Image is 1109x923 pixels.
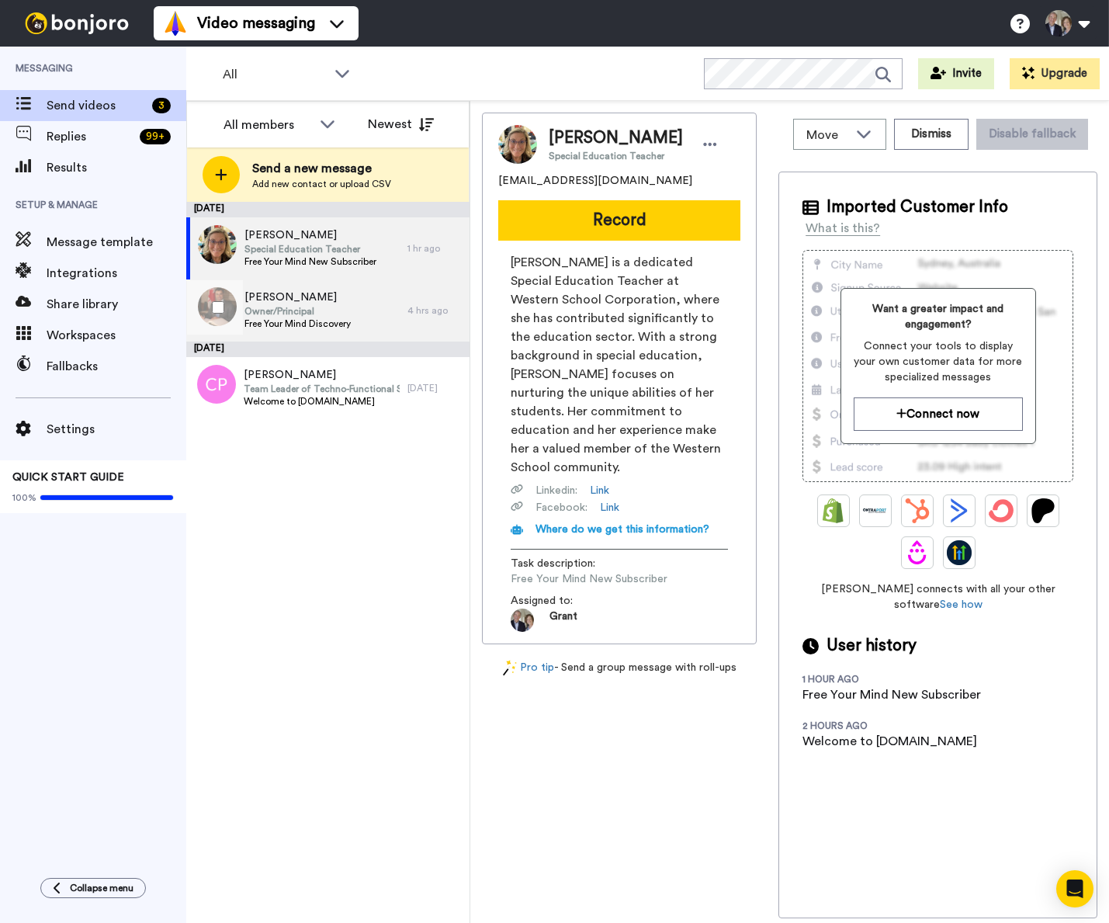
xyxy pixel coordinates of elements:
span: [EMAIL_ADDRESS][DOMAIN_NAME] [498,173,692,189]
span: Team Leader of Techno-Functional Specialists [244,383,400,395]
div: 99 + [140,129,171,144]
span: Replies [47,127,133,146]
span: Send a new message [252,159,391,178]
span: [PERSON_NAME] is a dedicated Special Education Teacher at Western School Corporation, where she h... [511,253,728,477]
span: Video messaging [197,12,315,34]
img: ConvertKit [989,498,1014,523]
span: Want a greater impact and engagement? [854,301,1023,332]
span: Free Your Mind New Subscriber [244,255,376,268]
span: Grant [549,609,577,632]
span: Collapse menu [70,882,133,894]
img: Patreon [1031,498,1055,523]
button: Invite [918,58,994,89]
button: Dismiss [894,119,969,150]
img: Ontraport [863,498,888,523]
img: ActiveCampaign [947,498,972,523]
span: 100% [12,491,36,504]
img: 44cd4935-dd4b-4feb-981b-35b248b29d15.jpg [198,225,237,264]
span: Owner/Principal [244,305,351,317]
span: Free Your Mind New Subscriber [511,571,667,587]
img: Drip [905,540,930,565]
button: Connect now [854,397,1023,431]
span: Share library [47,295,186,314]
span: Imported Customer Info [827,196,1008,219]
a: Link [590,483,609,498]
div: All members [224,116,312,134]
div: What is this? [806,219,880,238]
span: Add new contact or upload CSV [252,178,391,190]
div: 1 hr ago [407,242,462,255]
span: Special Education Teacher [549,150,683,162]
span: [PERSON_NAME] [549,127,683,150]
span: Linkedin : [535,483,577,498]
div: [DATE] [407,382,462,394]
span: All [223,65,327,84]
div: 2 hours ago [802,720,903,732]
span: Move [806,126,848,144]
div: [DATE] [186,342,470,357]
span: Free Your Mind Discovery [244,317,351,330]
span: User history [827,634,917,658]
span: Welcome to [DOMAIN_NAME] [244,395,400,408]
span: Facebook : [535,500,587,515]
img: cp.png [197,365,236,404]
img: vm-color.svg [163,11,188,36]
button: Collapse menu [40,878,146,898]
span: Integrations [47,264,186,283]
a: See how [940,599,983,610]
span: Send videos [47,96,146,115]
button: Newest [356,109,445,140]
button: Upgrade [1010,58,1100,89]
span: Fallbacks [47,357,186,376]
a: Link [600,500,619,515]
button: Record [498,200,740,241]
span: Connect your tools to display your own customer data for more specialized messages [854,338,1023,385]
img: Image of Gena Harshman [498,125,537,164]
span: Assigned to: [511,593,619,609]
span: Where do we get this information? [535,524,709,535]
span: Special Education Teacher [244,243,376,255]
span: Results [47,158,186,177]
img: 13fc7ad4-75fa-4b0f-add0-a607e48255a6-1566677404.jpg [511,609,534,632]
img: Shopify [821,498,846,523]
img: Hubspot [905,498,930,523]
span: Message template [47,233,186,252]
span: [PERSON_NAME] connects with all your other software [802,581,1073,612]
span: QUICK START GUIDE [12,472,124,483]
div: 4 hrs ago [407,304,462,317]
span: [PERSON_NAME] [244,367,400,383]
div: [DATE] [186,202,470,217]
div: Free Your Mind New Subscriber [802,685,981,704]
span: Workspaces [47,326,186,345]
img: GoHighLevel [947,540,972,565]
span: [PERSON_NAME] [244,227,376,243]
a: Pro tip [503,660,554,676]
span: [PERSON_NAME] [244,290,351,305]
div: - Send a group message with roll-ups [482,660,757,676]
div: 1 hour ago [802,673,903,685]
img: bj-logo-header-white.svg [19,12,135,34]
img: magic-wand.svg [503,660,517,676]
button: Disable fallback [976,119,1088,150]
span: Task description : [511,556,619,571]
div: 3 [152,98,171,113]
div: Open Intercom Messenger [1056,870,1093,907]
div: Welcome to [DOMAIN_NAME] [802,732,977,751]
span: Settings [47,420,186,439]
